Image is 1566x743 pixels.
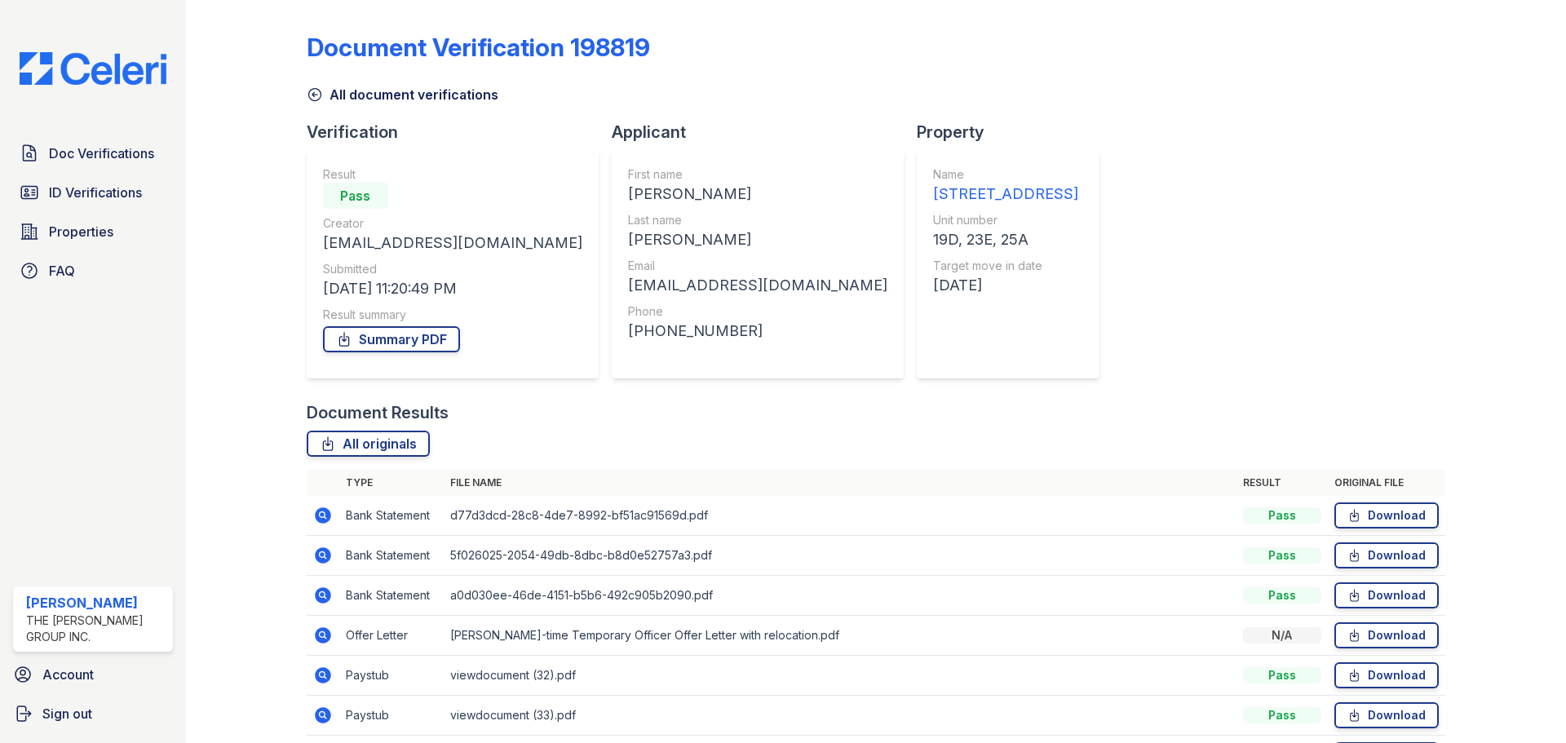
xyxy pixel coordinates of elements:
span: Sign out [42,704,92,723]
a: Doc Verifications [13,137,173,170]
div: Result [323,166,582,183]
a: FAQ [13,254,173,287]
a: Download [1334,502,1439,529]
div: Target move in date [933,258,1078,274]
td: a0d030ee-46de-4151-b5b6-492c905b2090.pdf [444,576,1236,616]
a: Download [1334,702,1439,728]
a: All originals [307,431,430,457]
div: Creator [323,215,582,232]
div: Pass [323,183,388,209]
a: Account [7,658,179,691]
div: Submitted [323,261,582,277]
img: CE_Logo_Blue-a8612792a0a2168367f1c8372b55b34899dd931a85d93a1a3d3e32e68fde9ad4.png [7,52,179,85]
div: Applicant [612,121,917,144]
div: Phone [628,303,887,320]
div: Name [933,166,1078,183]
div: [EMAIL_ADDRESS][DOMAIN_NAME] [628,274,887,297]
td: Bank Statement [339,536,444,576]
div: [PERSON_NAME] [628,183,887,206]
div: [EMAIL_ADDRESS][DOMAIN_NAME] [323,232,582,254]
span: Properties [49,222,113,241]
a: Name [STREET_ADDRESS] [933,166,1078,206]
span: FAQ [49,261,75,281]
th: Type [339,470,444,496]
a: Download [1334,582,1439,608]
div: [PHONE_NUMBER] [628,320,887,343]
th: Original file [1328,470,1445,496]
div: Pass [1243,547,1321,564]
a: Sign out [7,697,179,730]
div: Result summary [323,307,582,323]
div: Pass [1243,707,1321,723]
td: viewdocument (33).pdf [444,696,1236,736]
td: Paystub [339,656,444,696]
td: Bank Statement [339,496,444,536]
div: [DATE] 11:20:49 PM [323,277,582,300]
span: Account [42,665,94,684]
div: Property [917,121,1113,144]
div: [PERSON_NAME] [26,593,166,613]
div: 19D, 23E, 25A [933,228,1078,251]
div: Email [628,258,887,274]
div: Document Verification 198819 [307,33,650,62]
div: Last name [628,212,887,228]
td: [PERSON_NAME]-time Temporary Officer Offer Letter with relocation.pdf [444,616,1236,656]
iframe: chat widget [1497,678,1550,727]
a: Download [1334,662,1439,688]
a: Download [1334,542,1439,568]
div: [PERSON_NAME] [628,228,887,251]
a: Download [1334,622,1439,648]
td: 5f026025-2054-49db-8dbc-b8d0e52757a3.pdf [444,536,1236,576]
div: Document Results [307,401,449,424]
div: The [PERSON_NAME] Group Inc. [26,613,166,645]
a: ID Verifications [13,176,173,209]
th: Result [1236,470,1328,496]
td: Offer Letter [339,616,444,656]
td: d77d3dcd-28c8-4de7-8992-bf51ac91569d.pdf [444,496,1236,536]
span: ID Verifications [49,183,142,202]
div: Unit number [933,212,1078,228]
div: [DATE] [933,274,1078,297]
td: Bank Statement [339,576,444,616]
th: File name [444,470,1236,496]
span: Doc Verifications [49,144,154,163]
div: N/A [1243,627,1321,643]
div: First name [628,166,887,183]
a: Properties [13,215,173,248]
div: [STREET_ADDRESS] [933,183,1078,206]
a: All document verifications [307,85,498,104]
div: Pass [1243,587,1321,604]
div: Pass [1243,507,1321,524]
div: Verification [307,121,612,144]
div: Pass [1243,667,1321,683]
td: viewdocument (32).pdf [444,656,1236,696]
td: Paystub [339,696,444,736]
a: Summary PDF [323,326,460,352]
